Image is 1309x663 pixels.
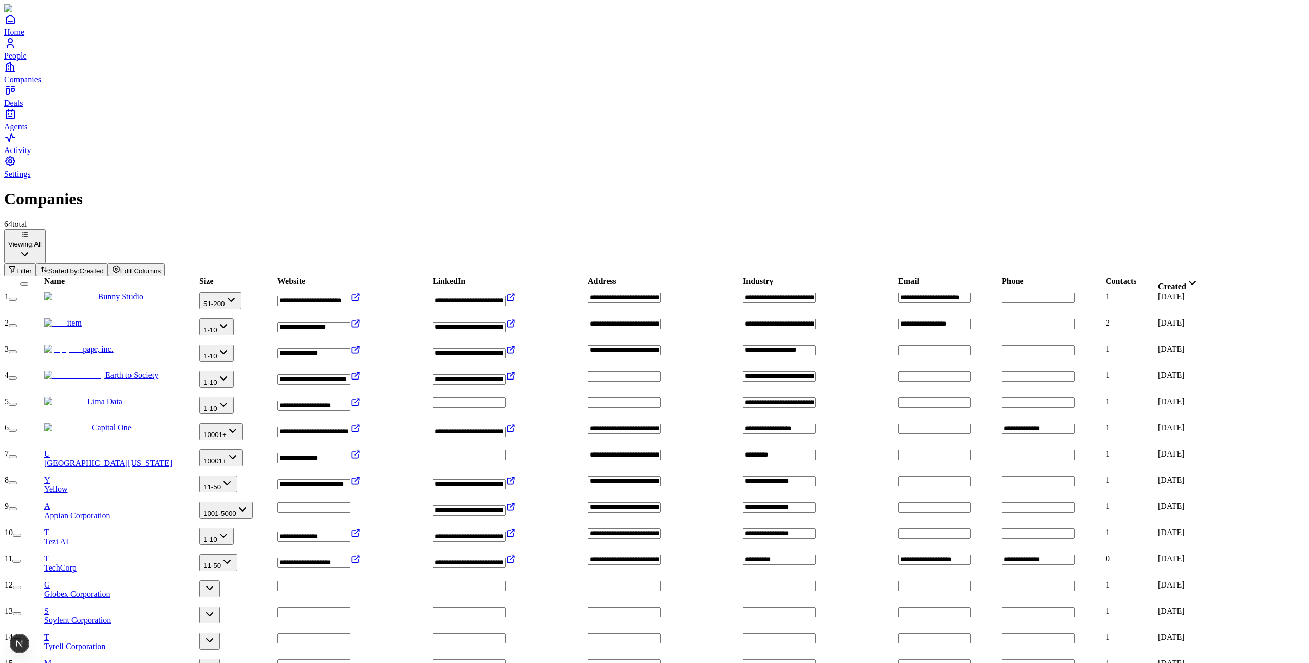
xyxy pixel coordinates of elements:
[79,267,103,275] span: Created
[4,108,1305,131] a: Agents
[1106,292,1110,301] span: 1
[5,371,9,380] span: 4
[4,13,1305,36] a: Home
[1158,292,1185,301] span: [DATE]
[1106,277,1136,291] div: Contacts
[277,277,305,291] div: Website
[44,345,198,354] a: papr, inc.papr, inc.
[1158,633,1185,641] span: [DATE]
[44,345,83,354] img: papr, inc.
[92,423,132,432] span: Capital One
[199,277,214,291] div: Size
[44,642,105,651] span: Tyrell Corporation
[898,277,919,291] div: Email
[1158,607,1185,615] span: [DATE]
[44,616,111,624] span: Soylent Corporation
[1106,502,1110,510] span: 1
[4,4,67,13] img: Item Brain Logo
[44,502,198,511] div: A
[4,155,1305,178] a: Settings
[87,397,122,406] span: Lima Data
[1158,423,1185,432] span: [DATE]
[105,371,158,380] span: Earth to Society
[120,267,161,275] span: Edit Columns
[44,277,65,291] div: Name
[44,580,198,599] a: GGlobex Corporation
[4,220,1305,229] div: 64 total
[1158,554,1185,563] span: [DATE]
[1106,554,1110,563] span: 0
[4,75,41,84] span: Companies
[44,476,198,485] div: Y
[5,345,9,353] span: 3
[5,528,13,537] span: 10
[44,449,198,459] div: U
[1158,528,1185,537] span: [DATE]
[44,292,198,301] a: Bunny StudioBunny Studio
[44,563,77,572] span: TechCorp
[1158,318,1185,327] span: [DATE]
[1158,502,1185,510] span: [DATE]
[1106,397,1110,406] span: 1
[44,318,198,328] a: itemitem
[588,277,616,291] div: Address
[1106,607,1110,615] span: 1
[44,528,198,537] div: T
[4,131,1305,155] a: Activity
[44,292,98,301] img: Bunny Studio
[44,476,198,494] a: YYellow
[44,423,198,432] a: Capital OneCapital One
[433,277,465,291] div: LinkedIn
[743,277,774,291] div: Industry
[1106,528,1110,537] span: 1
[5,502,9,510] span: 9
[44,528,198,546] a: TTezi AI
[44,485,68,494] span: Yellow
[1106,345,1110,353] span: 1
[67,318,81,327] span: item
[44,590,110,598] span: Globex Corporation
[4,61,1305,84] a: Companies
[44,502,198,520] a: AAppian Corporation
[44,554,198,573] a: TTechCorp
[44,633,198,651] a: TTyrell Corporation
[5,554,12,563] span: 11
[4,99,23,107] span: Deals
[44,318,67,328] img: item
[5,633,13,641] span: 14
[4,263,36,276] button: Filter
[98,292,143,301] span: Bunny Studio
[44,580,198,590] div: G
[44,449,198,468] a: U[GEOGRAPHIC_DATA][US_STATE]
[44,537,68,546] span: Tezi AI
[4,51,27,60] span: People
[1158,371,1185,380] span: [DATE]
[4,84,1305,107] a: Deals
[1106,371,1110,380] span: 1
[44,397,198,406] a: Lima DataLima Data
[5,292,9,301] span: 1
[1106,318,1110,327] span: 2
[1158,449,1185,458] span: [DATE]
[44,633,198,642] div: T
[44,371,105,380] img: Earth to Society
[44,459,172,467] span: [GEOGRAPHIC_DATA][US_STATE]
[1106,633,1110,641] span: 1
[4,190,1305,209] h1: Companies
[44,397,87,406] img: Lima Data
[44,607,198,625] a: SSoylent Corporation
[5,318,9,327] span: 2
[44,511,110,520] span: Appian Corporation
[1158,476,1185,484] span: [DATE]
[8,240,42,248] div: Viewing:
[1158,397,1185,406] span: [DATE]
[1106,449,1110,458] span: 1
[5,397,9,406] span: 5
[16,267,32,275] span: Filter
[4,28,24,36] span: Home
[1158,277,1199,291] div: Created
[5,423,9,432] span: 6
[83,345,113,353] span: papr, inc.
[44,423,92,432] img: Capital One
[4,37,1305,60] a: People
